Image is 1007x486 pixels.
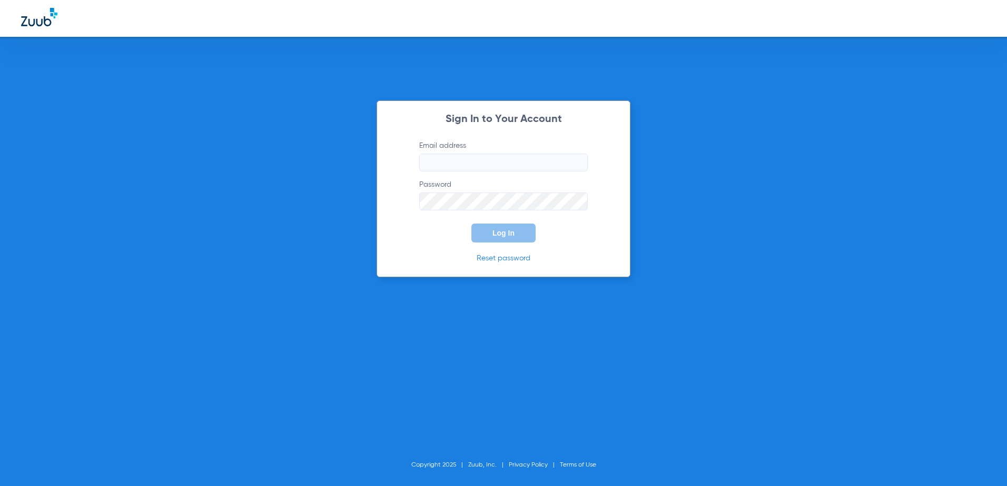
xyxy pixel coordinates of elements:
iframe: Chat Widget [954,436,1007,486]
a: Terms of Use [560,462,596,468]
label: Email address [419,140,588,171]
label: Password [419,179,588,210]
a: Reset password [477,255,530,262]
li: Zuub, Inc. [468,460,509,470]
h2: Sign In to Your Account [403,114,604,125]
img: Zuub Logo [21,8,57,26]
input: Email address [419,154,588,171]
button: Log In [471,224,536,242]
a: Privacy Policy [509,462,548,468]
span: Log In [492,229,515,237]
input: Password [419,193,588,210]
li: Copyright 2025 [411,460,468,470]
